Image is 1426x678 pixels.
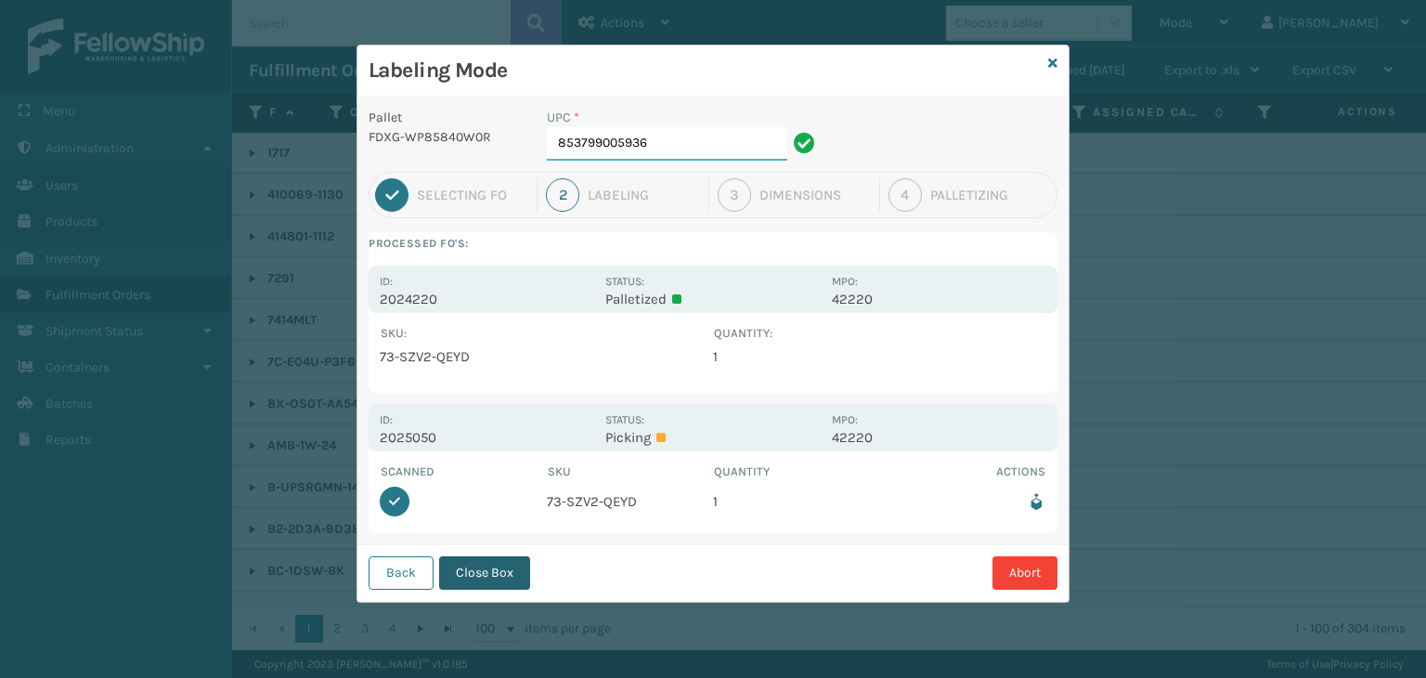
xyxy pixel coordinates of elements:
label: UPC [547,108,579,127]
div: 4 [888,178,922,212]
p: 42220 [832,429,1046,446]
p: 42220 [832,291,1046,307]
td: 73-SZV2-QEYD [380,343,713,371]
td: 73-SZV2-QEYD [547,481,714,522]
td: 1 [713,343,1046,371]
th: Quantity : [713,324,1046,343]
label: Id: [380,275,393,288]
div: Dimensions [759,187,871,203]
th: SKU : [380,324,713,343]
button: Back [369,556,434,590]
label: Status: [605,275,644,288]
th: SKU [547,463,714,481]
div: 2 [546,178,579,212]
p: Picking [605,429,820,446]
p: 2024220 [380,291,594,307]
label: Id: [380,413,393,426]
p: Palletized [605,291,820,307]
td: 1 [713,481,880,522]
label: Status: [605,413,644,426]
div: Labeling [588,187,699,203]
button: Abort [992,556,1057,590]
p: 2025050 [380,429,594,446]
th: Scanned [380,463,547,481]
label: MPO: [832,413,858,426]
div: Palletizing [930,187,1051,203]
td: Remove from box [880,481,1047,522]
label: Processed FO's: [369,232,1057,254]
div: 1 [375,178,408,212]
th: Actions [880,463,1047,481]
h3: Labeling Mode [369,57,1041,85]
button: Close Box [439,556,530,590]
p: FDXG-WP85840W0R [369,127,525,147]
label: MPO: [832,275,858,288]
th: Quantity [713,463,880,481]
p: Pallet [369,108,525,127]
div: 3 [718,178,751,212]
div: Selecting FO [417,187,528,203]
